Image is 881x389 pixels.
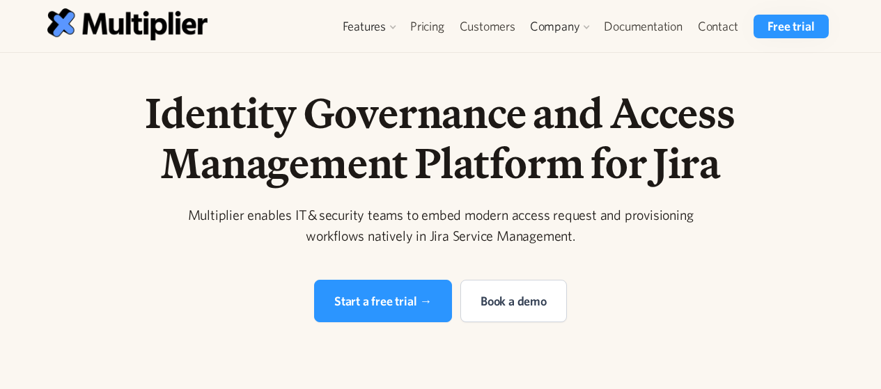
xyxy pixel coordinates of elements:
[523,15,597,38] div: Company
[314,280,452,322] a: Start a free trial →
[334,292,432,310] div: Start a free trial →
[343,18,386,35] div: Features
[452,15,523,38] a: Customers
[690,15,746,38] a: Contact
[530,18,580,35] div: Company
[173,205,708,246] div: Multiplier enables IT & security teams to embed modern access request and provisioning workflows ...
[460,280,567,322] a: Book a demo
[403,15,452,38] a: Pricing
[336,15,403,38] div: Features
[84,88,797,188] h1: Identity Governance and Access Management Platform for Jira
[481,292,547,310] div: Book a demo
[596,15,689,38] a: Documentation
[754,15,828,38] a: Free trial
